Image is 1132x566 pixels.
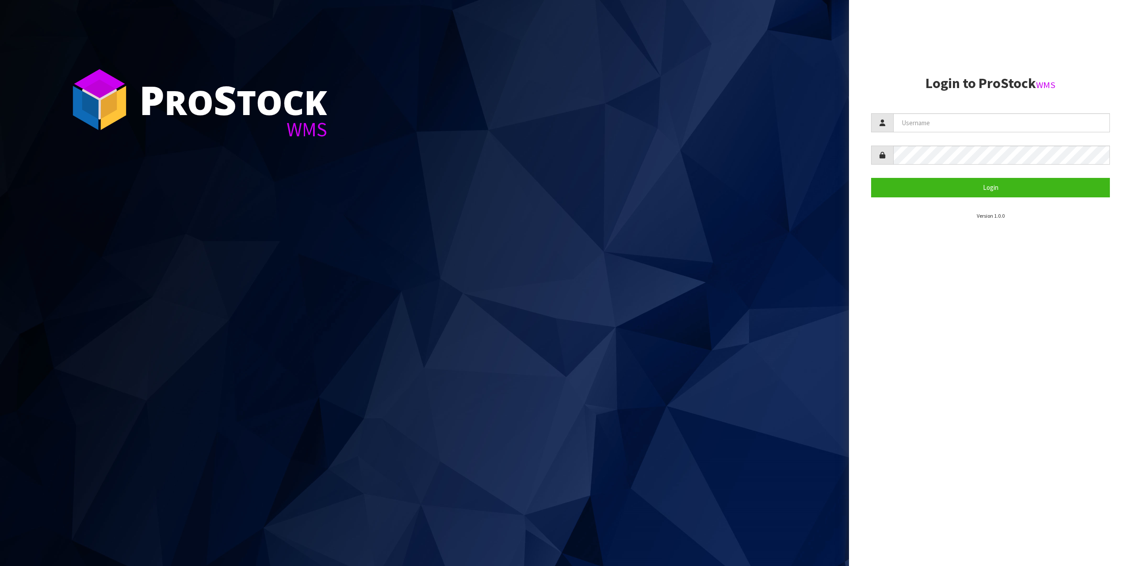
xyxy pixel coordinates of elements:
small: WMS [1036,79,1056,91]
div: ro tock [139,80,327,119]
small: Version 1.0.0 [977,212,1005,219]
img: ProStock Cube [66,66,133,133]
button: Login [871,178,1110,197]
div: WMS [139,119,327,139]
h2: Login to ProStock [871,76,1110,91]
input: Username [893,113,1110,132]
span: P [139,73,164,127]
span: S [214,73,237,127]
